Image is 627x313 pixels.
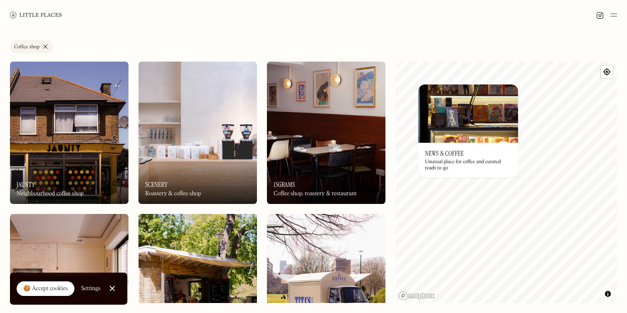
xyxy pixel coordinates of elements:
div: Neighbourhood coffee shop [17,190,84,197]
div: Coffee shop [14,45,39,50]
a: JauntyJauntyJauntyNeighbourhood coffee shop [10,62,128,204]
a: 15grams15grams15gramsCoffee shop, roastery & restaurant [267,62,385,204]
canvas: Map [396,62,617,303]
img: Jaunty [10,62,128,204]
button: Find my location [601,66,613,78]
a: Settings [81,279,101,298]
a: Close Cookie Popup [104,280,121,297]
div: Roastery & coffee shop [145,190,201,197]
div: 🍪 Accept cookies [23,285,68,293]
span: Toggle attribution [605,289,610,298]
h3: Scenery [145,181,168,189]
button: Toggle attribution [603,289,613,299]
h3: Jaunty [17,181,35,189]
img: 15grams [267,62,385,204]
h3: News & Coffee [425,149,464,157]
a: 🍪 Accept cookies [17,281,74,296]
img: News & Coffee [418,84,518,143]
a: SceneryScenerySceneryRoastery & coffee shop [138,62,257,204]
div: Settings [81,286,101,291]
h3: 15grams [274,181,295,189]
div: Unusual place for coffee and curated reads to-go [425,159,511,171]
div: Coffee shop, roastery & restaurant [274,190,357,197]
a: Coffee shop [10,40,53,53]
a: News & CoffeeNews & CoffeeNews & CoffeeUnusual place for coffee and curated reads to-go [418,84,518,178]
img: Scenery [138,62,257,204]
a: Mapbox homepage [398,291,435,301]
